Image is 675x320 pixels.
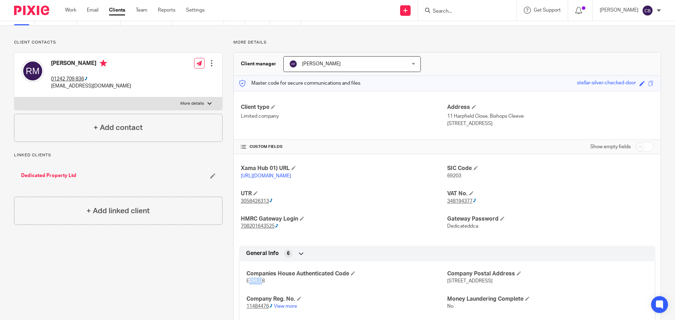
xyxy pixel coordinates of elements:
[241,224,278,229] ctc: Call 708201643525 with Linkus Desktop Client
[86,205,150,216] h4: + Add linked client
[447,224,478,229] span: Dedicateddca
[109,7,125,14] a: Clients
[246,304,273,309] ctc: Call 11484476 with Linkus Desktop Client
[241,199,273,204] ctc: Call 3058426313 with Linkus Desktop Client
[94,122,143,133] h4: + Add contact
[447,165,654,172] h4: SIC Code
[246,250,279,257] span: General Info
[302,61,341,66] span: [PERSON_NAME]
[447,174,461,178] span: 69203
[239,80,360,87] p: Master code for secure communications and files
[289,60,297,68] img: svg%3E
[87,7,98,14] a: Email
[241,190,447,197] h4: UTR
[447,104,654,111] h4: Address
[21,172,76,179] a: Dedicated Property Ltd
[14,152,223,158] p: Linked clients
[65,7,76,14] a: Work
[246,270,447,277] h4: Companies House Authenticated Code
[241,174,291,178] a: [URL][DOMAIN_NAME]
[246,304,269,309] ctcspan: 11484476
[447,215,654,223] h4: Gateway Password
[246,279,265,283] span: EDRLU8
[136,7,147,14] a: Team
[534,8,561,13] span: Get Support
[241,215,447,223] h4: HMRC Gateway Login
[14,6,49,15] img: Pixie
[447,199,476,204] ctc: Call 348194377 with Linkus Desktop Client
[241,104,447,111] h4: Client type
[590,143,631,150] label: Show empty fields
[274,304,297,309] a: View more
[447,190,654,197] h4: VAT No.
[51,83,131,90] p: [EMAIL_ADDRESS][DOMAIN_NAME]
[447,279,493,283] span: [STREET_ADDRESS]
[600,7,638,14] p: [PERSON_NAME]
[432,8,495,15] input: Search
[51,77,88,81] ctc: Call 01242 709 836 with Linkus Desktop Client
[100,60,107,67] i: Primary
[241,199,269,204] ctcspan: 3058426313
[642,5,653,16] img: svg%3E
[447,120,654,127] p: [STREET_ADDRESS]
[180,101,204,106] p: More details
[158,7,175,14] a: Reports
[577,79,636,87] div: stellar-silver-checked-door
[447,304,454,309] span: No
[233,40,661,45] p: More details
[241,224,275,229] ctcspan: 708201643525
[241,113,447,120] p: Limited company
[241,144,447,150] h4: CUSTOM FIELDS
[21,60,44,82] img: svg%3E
[447,113,654,120] p: 11 Harpfield Close, Bishops Cleeve
[447,199,472,204] ctcspan: 348194377
[241,60,276,67] h3: Client manager
[447,295,648,303] h4: Money Laundering Complete
[14,40,223,45] p: Client contacts
[186,7,205,14] a: Settings
[51,77,84,81] ctcspan: 01242 709 836
[447,270,648,277] h4: Company Postal Address
[287,250,290,257] span: 6
[246,295,447,303] h4: Company Reg. No.
[51,60,131,68] h4: [PERSON_NAME]
[241,165,447,172] h4: Xama Hub 01) URL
